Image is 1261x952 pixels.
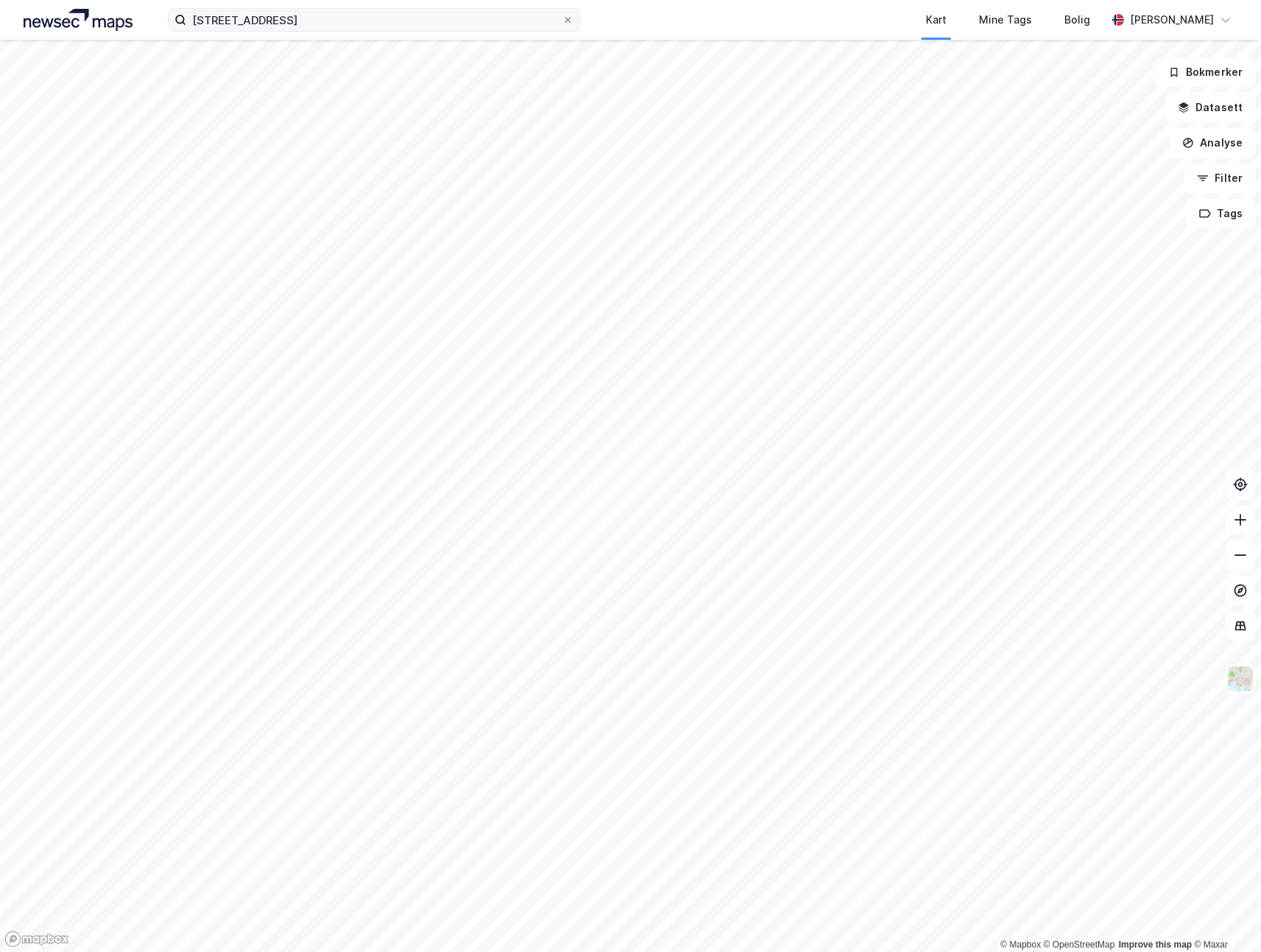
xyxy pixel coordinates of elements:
[1119,939,1192,950] a: Improve this map
[1130,11,1214,29] div: [PERSON_NAME]
[1044,939,1115,950] a: OpenStreetMap
[1187,881,1261,952] div: Kontrollprogram for chat
[186,9,562,31] input: Søk på adresse, matrikkel, gårdeiere, leietakere eller personer
[1170,128,1255,158] button: Analyse
[1000,939,1041,950] a: Mapbox
[4,931,69,948] a: Mapbox homepage
[1165,93,1255,122] button: Datasett
[979,11,1032,29] div: Mine Tags
[1184,163,1255,193] button: Filter
[1156,57,1255,87] button: Bokmerker
[1187,881,1261,952] iframe: Chat Widget
[1226,665,1254,693] img: Z
[1064,11,1090,29] div: Bolig
[24,9,133,31] img: logo.a4113a55bc3d86da70a041830d287a7e.svg
[926,11,946,29] div: Kart
[1187,199,1255,228] button: Tags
